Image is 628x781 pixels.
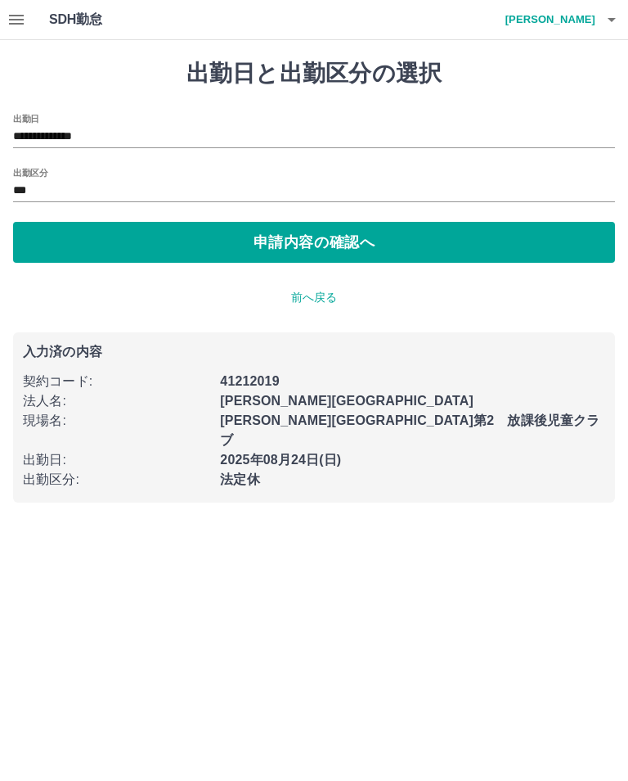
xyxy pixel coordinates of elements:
[23,372,210,391] p: 契約コード :
[13,166,47,178] label: 出勤区分
[220,413,599,447] b: [PERSON_NAME][GEOGRAPHIC_DATA]第2 放課後児童クラブ
[23,391,210,411] p: 法人名 :
[23,411,210,431] p: 現場名 :
[13,222,615,263] button: 申請内容の確認へ
[220,394,473,408] b: [PERSON_NAME][GEOGRAPHIC_DATA]
[220,453,341,467] b: 2025年08月24日(日)
[220,472,259,486] b: 法定休
[13,60,615,88] h1: 出勤日と出勤区分の選択
[23,470,210,490] p: 出勤区分 :
[13,112,39,124] label: 出勤日
[13,289,615,306] p: 前へ戻る
[23,345,605,359] p: 入力済の内容
[23,450,210,470] p: 出勤日 :
[220,374,279,388] b: 41212019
